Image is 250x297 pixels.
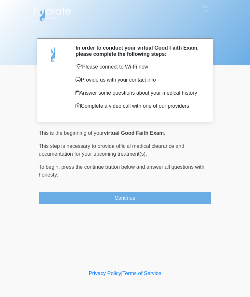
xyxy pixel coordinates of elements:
[44,45,63,64] img: Agent Avatar
[39,130,104,136] span: This is the beginning of your
[76,89,201,97] p: Answer some questions about your medical history
[104,130,164,136] strong: virtual Good Faith Exam
[76,102,201,110] p: Complete a video call with one of our providers
[39,164,61,170] span: To begin,
[39,164,204,178] span: press the continue button below and answer all questions with honesty.
[76,63,201,71] p: Please connect to Wi-Fi now
[32,5,72,22] img: Hydrate IV Bar - Arcadia Logo
[89,271,121,276] a: Privacy Policy
[76,45,201,57] h2: In order to conduct your virtual Good Faith Exam, please complete the following steps:
[76,76,201,84] p: Provide us with your contact info
[39,143,184,157] span: This step is necessary to provide official medical clearance and documentation for your upcoming ...
[34,23,216,36] h1: ‎ ‎ ‎ ‎
[39,192,211,204] button: Continue
[122,271,161,276] a: Terms of Service
[164,130,165,136] span: .
[121,271,122,276] a: |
